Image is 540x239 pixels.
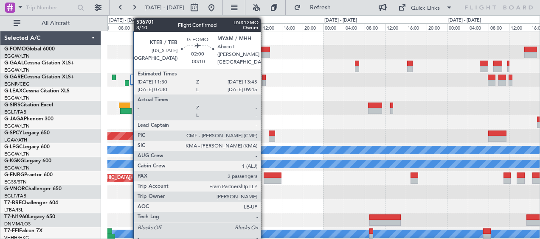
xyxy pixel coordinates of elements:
div: 08:00 [365,23,385,31]
span: G-SIRS [4,103,20,108]
a: LGAV/ATH [4,137,27,143]
a: EGLF/FAB [4,109,26,115]
div: 04:00 [344,23,365,31]
div: Quick Links [411,4,440,13]
div: 08:00 [489,23,509,31]
a: EGGW/LTN [4,151,30,157]
a: DNMM/LOS [4,221,31,227]
input: Trip Number [26,1,75,14]
a: G-SIRSCitation Excel [4,103,53,108]
div: UTTT [185,229,206,234]
span: T7-FFI [4,228,19,233]
div: 12:00 [261,23,282,31]
span: G-FOMO [4,47,26,52]
a: G-VNORChallenger 650 [4,186,62,192]
a: G-FOMOGlobal 6000 [4,47,55,52]
a: G-ENRGPraetor 600 [4,172,53,178]
span: Refresh [303,5,338,11]
a: EGGW/LTN [4,53,30,59]
div: 16:00 [282,23,303,31]
div: 12:00 [385,23,406,31]
a: G-GARECessna Citation XLS+ [4,75,74,80]
span: G-JAGA [4,117,24,122]
a: G-LEAXCessna Citation XLS [4,89,70,94]
div: 16:00 [406,23,427,31]
div: 00:00 [323,23,344,31]
button: All Aircraft [9,17,92,30]
span: G-GARE [4,75,24,80]
a: LTBA/ISL [4,207,23,213]
span: G-KGKG [4,158,24,164]
div: [DATE] - [DATE] [109,17,142,24]
span: G-ENRG [4,172,24,178]
div: 16:00 [158,23,179,31]
a: EGGW/LTN [4,165,30,171]
span: G-GAAL [4,61,24,66]
a: EGLF/FAB [4,193,26,199]
a: T7-BREChallenger 604 [4,200,58,206]
div: 04:00 [468,23,489,31]
a: G-GAALCessna Citation XLS+ [4,61,74,66]
span: G-LEGC [4,145,22,150]
span: All Aircraft [22,20,90,26]
div: 20:00 [427,23,447,31]
div: [DATE] - [DATE] [200,17,233,24]
div: 00:00 [199,23,220,31]
span: T7-BRE [4,200,22,206]
a: G-SPCYLegacy 650 [4,131,50,136]
div: RJBB [163,229,185,234]
span: [DATE] - [DATE] [144,4,184,11]
a: EGGW/LTN [4,67,30,73]
span: G-SPCY [4,131,22,136]
div: [DATE] - [DATE] [448,17,481,24]
div: [DATE] - [DATE] [324,17,357,24]
span: G-VNOR [4,186,25,192]
button: Refresh [290,1,341,14]
div: 08:00 [241,23,262,31]
div: 12:00 [509,23,530,31]
div: 20:00 [303,23,323,31]
div: 08:00 [117,23,138,31]
a: EGSS/STN [4,179,27,185]
div: 12:00 [138,23,158,31]
a: EGGW/LTN [4,95,30,101]
button: Quick Links [394,1,457,14]
span: G-LEAX [4,89,22,94]
a: G-LEGCLegacy 600 [4,145,50,150]
div: 20:00 [179,23,200,31]
div: 00:00 [447,23,468,31]
a: G-JAGAPhenom 300 [4,117,53,122]
a: T7-FFIFalcon 7X [4,228,42,233]
a: EGGW/LTN [4,123,30,129]
span: T7-N1960 [4,214,28,220]
div: 04:00 [220,23,241,31]
a: T7-N1960Legacy 650 [4,214,55,220]
a: EGNR/CEG [4,81,30,87]
a: G-KGKGLegacy 600 [4,158,51,164]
